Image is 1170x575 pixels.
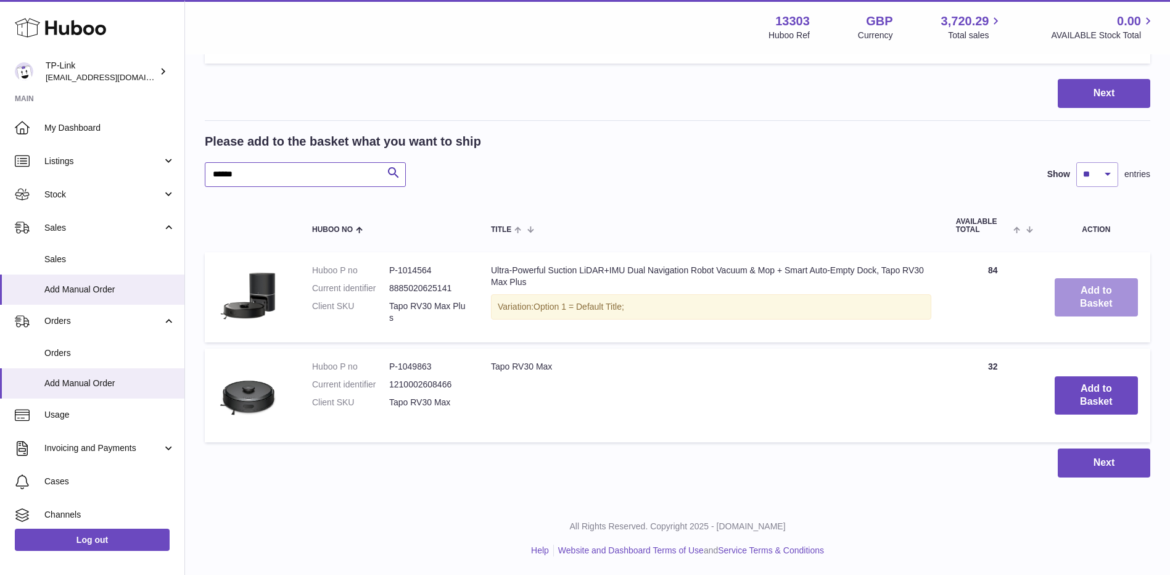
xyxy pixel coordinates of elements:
td: Ultra-Powerful Suction LiDAR+IMU Dual Navigation Robot Vacuum & Mop + Smart Auto-Empty Dock, Tapo... [479,252,944,342]
dd: 8885020625141 [389,283,466,294]
span: AVAILABLE Stock Total [1051,30,1155,41]
span: Orders [44,315,162,327]
strong: 13303 [775,13,810,30]
span: 0.00 [1117,13,1141,30]
img: Tapo RV30 Max [217,361,279,428]
span: Invoicing and Payments [44,442,162,454]
span: My Dashboard [44,122,175,134]
dd: Tapo RV30 Max Plus [389,300,466,324]
span: Option 1 = Default Title; [534,302,624,312]
strong: GBP [866,13,892,30]
span: Usage [44,409,175,421]
img: gaby.chen@tp-link.com [15,62,33,81]
dd: 1210002608466 [389,379,466,391]
a: 3,720.29 Total sales [941,13,1003,41]
td: 84 [944,252,1042,342]
div: TP-Link [46,60,157,83]
dt: Current identifier [312,283,389,294]
span: entries [1124,168,1150,180]
dt: Client SKU [312,300,389,324]
span: Listings [44,155,162,167]
span: 3,720.29 [941,13,989,30]
a: Log out [15,529,170,551]
dt: Client SKU [312,397,389,408]
p: All Rights Reserved. Copyright 2025 - [DOMAIN_NAME] [195,521,1160,532]
td: Tapo RV30 Max [479,349,944,443]
dt: Huboo P no [312,361,389,373]
span: Huboo no [312,226,353,234]
button: Add to Basket [1055,278,1138,316]
span: Orders [44,347,175,359]
div: Variation: [491,294,931,320]
dd: Tapo RV30 Max [389,397,466,408]
span: Channels [44,509,175,521]
td: 32 [944,349,1042,443]
div: Currency [858,30,893,41]
span: Add Manual Order [44,284,175,296]
span: Stock [44,189,162,201]
a: Website and Dashboard Terms of Use [558,545,704,555]
dt: Huboo P no [312,265,389,276]
a: Service Terms & Conditions [718,545,824,555]
dt: Current identifier [312,379,389,391]
span: Sales [44,222,162,234]
span: Title [491,226,511,234]
a: 0.00 AVAILABLE Stock Total [1051,13,1155,41]
li: and [554,545,824,556]
button: Next [1058,79,1150,108]
span: Total sales [948,30,1003,41]
th: Action [1042,205,1150,246]
span: [EMAIL_ADDRESS][DOMAIN_NAME] [46,72,181,82]
a: Help [531,545,549,555]
dd: P-1049863 [389,361,466,373]
span: Cases [44,476,175,487]
span: Sales [44,254,175,265]
dd: P-1014564 [389,265,466,276]
label: Show [1047,168,1070,180]
h2: Please add to the basket what you want to ship [205,133,481,150]
button: Next [1058,449,1150,478]
span: AVAILABLE Total [956,218,1011,234]
img: Ultra-Powerful Suction LiDAR+IMU Dual Navigation Robot Vacuum & Mop + Smart Auto-Empty Dock, Tapo... [217,265,279,326]
div: Huboo Ref [768,30,810,41]
span: Add Manual Order [44,378,175,389]
button: Add to Basket [1055,376,1138,415]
